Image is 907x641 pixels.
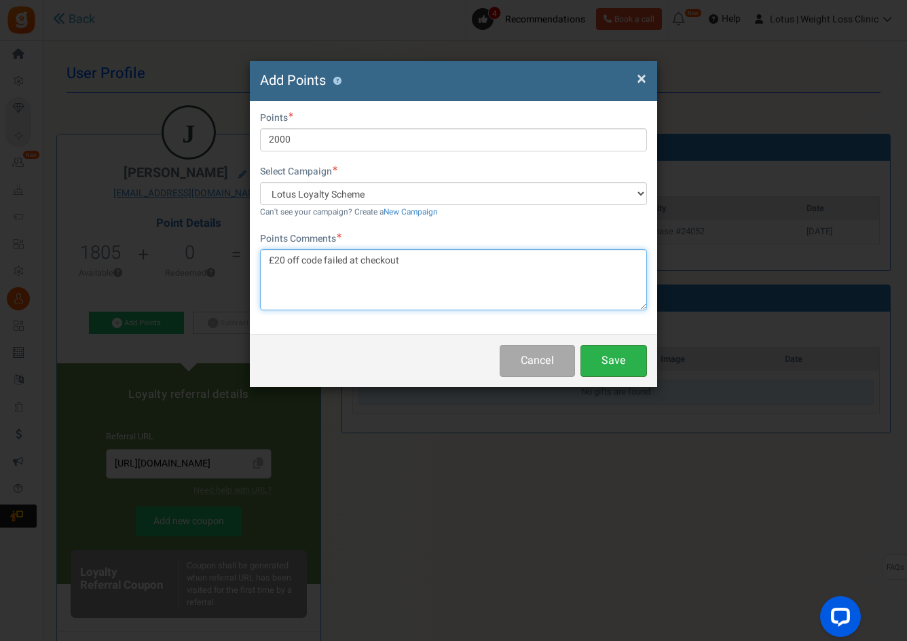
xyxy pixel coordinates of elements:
[580,345,647,377] button: Save
[500,345,575,377] button: Cancel
[260,111,293,125] label: Points
[260,71,326,90] span: Add Points
[637,66,646,92] span: ×
[260,206,438,218] small: Can't see your campaign? Create a
[384,206,438,218] a: New Campaign
[260,165,337,179] label: Select Campaign
[333,77,341,86] button: ?
[260,232,341,246] label: Points Comments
